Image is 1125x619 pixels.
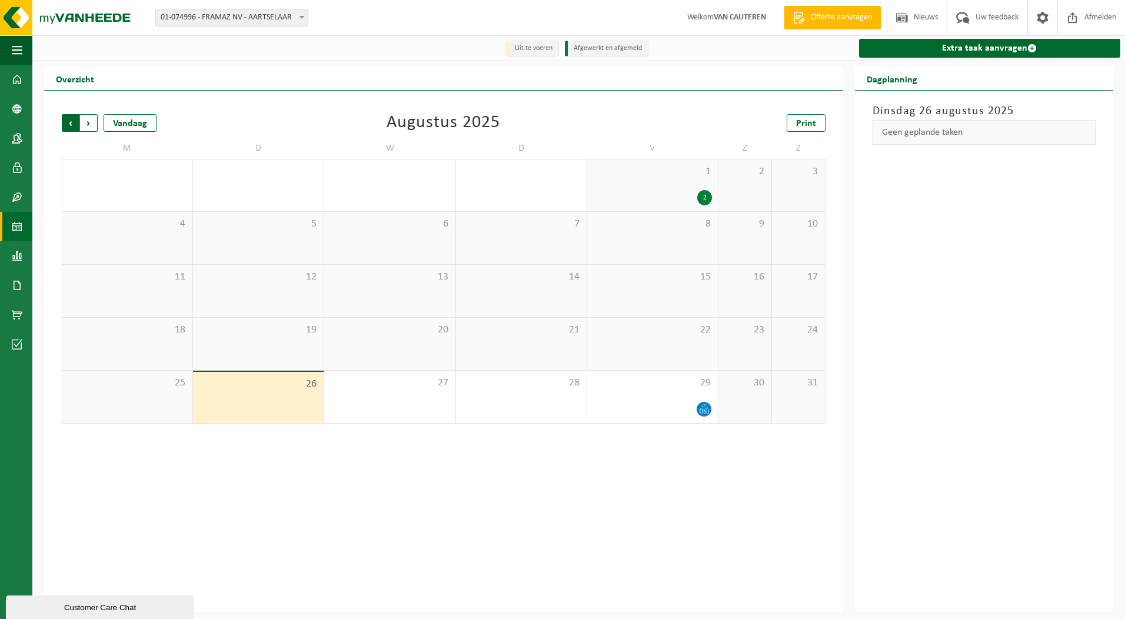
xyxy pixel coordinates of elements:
span: 26 [199,378,318,391]
span: 8 [593,218,712,231]
iframe: chat widget [6,593,197,619]
span: 23 [724,324,765,337]
div: Geen geplande taken [873,120,1096,145]
span: 30 [724,377,765,390]
span: 10 [778,218,819,231]
span: 18 [68,324,187,337]
li: Uit te voeren [506,41,559,56]
td: Z [718,138,772,159]
li: Afgewerkt en afgemeld [565,41,648,56]
span: 9 [724,218,765,231]
h2: Overzicht [44,67,106,90]
td: M [62,138,193,159]
span: 4 [68,218,187,231]
span: Vorige [62,114,79,132]
a: Extra taak aanvragen [859,39,1120,58]
span: 12 [199,271,318,284]
div: Vandaag [104,114,157,132]
span: 25 [68,377,187,390]
span: 3 [778,165,819,178]
span: 5 [199,218,318,231]
span: 11 [68,271,187,284]
h3: Dinsdag 26 augustus 2025 [873,102,1096,120]
span: 21 [462,324,581,337]
span: 28 [462,377,581,390]
span: 27 [330,377,449,390]
div: Augustus 2025 [387,114,500,132]
td: D [193,138,324,159]
span: 01-074996 - FRAMAZ NV - AARTSELAAR [156,9,308,26]
td: D [456,138,587,159]
span: 20 [330,324,449,337]
span: 17 [778,271,819,284]
td: V [587,138,718,159]
span: 2 [724,165,765,178]
span: 1 [593,165,712,178]
span: 24 [778,324,819,337]
span: 6 [330,218,449,231]
span: 16 [724,271,765,284]
a: Offerte aanvragen [784,6,881,29]
td: W [324,138,455,159]
span: Offerte aanvragen [808,12,875,24]
span: 14 [462,271,581,284]
h2: Dagplanning [855,67,929,90]
div: 2 [697,190,712,205]
span: Print [796,119,816,128]
span: 01-074996 - FRAMAZ NV - AARTSELAAR [155,9,308,26]
span: 29 [593,377,712,390]
span: 15 [593,271,712,284]
td: Z [772,138,826,159]
strong: VAN CAUTEREN [714,13,766,22]
span: 19 [199,324,318,337]
span: 22 [593,324,712,337]
span: 31 [778,377,819,390]
span: 7 [462,218,581,231]
span: Volgende [80,114,98,132]
a: Print [787,114,826,132]
span: 13 [330,271,449,284]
